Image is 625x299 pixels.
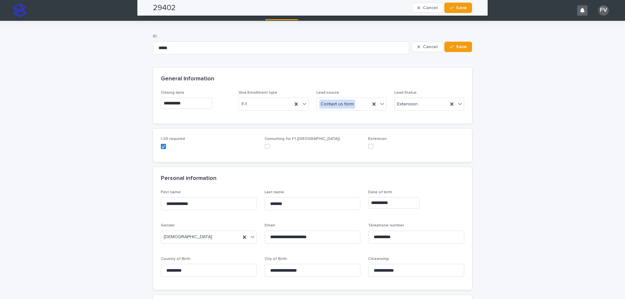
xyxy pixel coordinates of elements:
[161,257,190,261] span: Country of Birth
[265,137,340,141] span: Consulting for F1 ([GEOGRAPHIC_DATA])
[412,42,443,52] button: Cancel
[423,45,437,49] span: Cancel
[394,91,417,95] span: Lead Status
[265,190,284,194] span: Last name
[164,234,212,240] span: [DEMOGRAPHIC_DATA]
[242,101,247,108] span: F-1
[265,224,275,227] span: Email
[265,257,287,261] span: City of Birth
[368,190,392,194] span: Date of birth
[153,34,157,38] span: ID
[161,137,185,141] span: I-20 required
[316,91,339,95] span: Lead source
[319,100,355,109] div: Contact us form
[161,91,184,95] span: Closing date
[161,75,214,83] h2: General Information
[368,137,387,141] span: Extension
[161,224,175,227] span: Gender
[161,190,181,194] span: First name
[368,257,389,261] span: Citizenship
[13,4,26,17] img: stacker-logo-s-only.png
[444,42,472,52] button: Save
[239,91,277,95] span: Visa Enrollment type
[161,175,216,182] h2: Personal information
[456,45,467,49] span: Save
[397,101,418,108] span: Extension
[598,5,609,16] div: FV
[368,224,404,227] span: Telephone number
